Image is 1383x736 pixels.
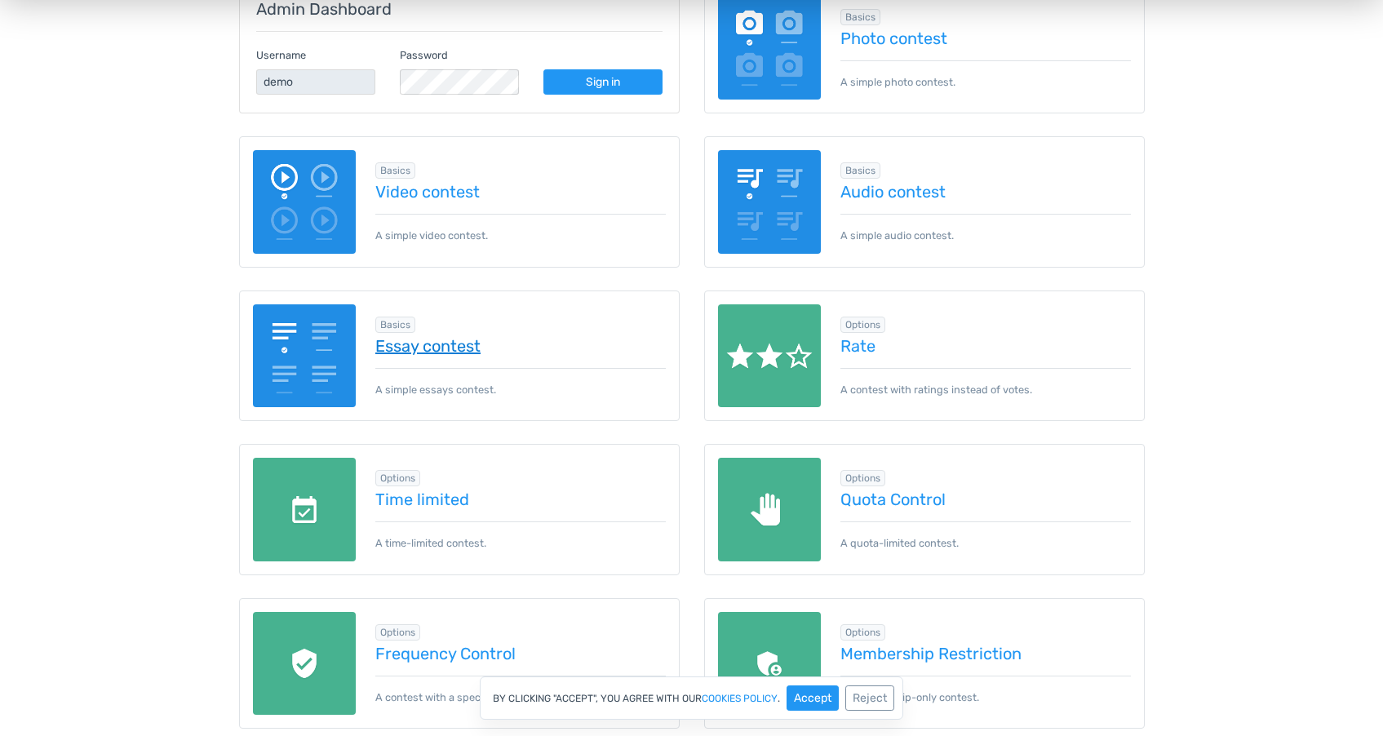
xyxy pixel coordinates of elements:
[375,624,420,641] span: Browse all in Options
[840,60,1131,90] p: A simple photo contest.
[787,685,839,711] button: Accept
[375,676,666,705] p: A contest with a specific number of votes.
[840,317,885,333] span: Browse all in Options
[375,645,666,663] a: Frequency Control
[840,470,885,486] span: Browse all in Options
[845,685,894,711] button: Reject
[375,162,415,179] span: Browse all in Basics
[375,490,666,508] a: Time limited
[840,368,1131,397] p: A contest with ratings instead of votes.
[375,183,666,201] a: Video contest
[375,470,420,486] span: Browse all in Options
[718,150,822,254] img: audio-poll.png.webp
[718,458,822,561] img: quota-limited.png.webp
[840,214,1131,243] p: A simple audio contest.
[840,624,885,641] span: Browse all in Options
[253,612,357,716] img: recaptcha.png.webp
[840,337,1131,355] a: Rate
[840,29,1131,47] a: Photo contest
[375,337,666,355] a: Essay contest
[253,150,357,254] img: video-poll.png.webp
[840,162,880,179] span: Browse all in Basics
[375,214,666,243] p: A simple video contest.
[253,304,357,408] img: essay-contest.png.webp
[543,69,663,95] a: Sign in
[480,676,903,720] div: By clicking "Accept", you agree with our .
[375,317,415,333] span: Browse all in Basics
[375,521,666,551] p: A time-limited contest.
[840,9,880,25] span: Browse all in Basics
[256,47,306,63] label: Username
[400,47,448,63] label: Password
[253,458,357,561] img: date-limited.png.webp
[718,304,822,408] img: rate.png.webp
[840,183,1131,201] a: Audio contest
[840,521,1131,551] p: A quota-limited contest.
[840,676,1131,705] p: A membership-only contest.
[702,694,778,703] a: cookies policy
[840,490,1131,508] a: Quota Control
[375,368,666,397] p: A simple essays contest.
[718,612,822,716] img: members-only.png.webp
[840,645,1131,663] a: Membership Restriction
